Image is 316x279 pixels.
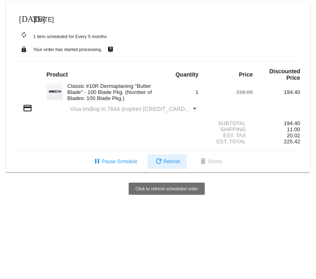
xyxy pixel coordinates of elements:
strong: Product [47,71,68,78]
mat-icon: [DATE] [19,13,29,23]
mat-icon: delete [198,157,208,167]
small: Your order has started processing. [33,47,102,52]
span: 11.00 [287,126,300,132]
strong: Discounted Price [269,68,300,81]
img: dermaplanepro-10r-dermaplaning-blade-up-close.png [47,83,63,100]
mat-icon: credit_card [23,103,32,113]
button: Pause Schedule [86,154,144,169]
div: Est. Tax [206,132,253,138]
span: Refresh [154,159,180,164]
span: Delete [198,159,222,164]
div: Est. Total [206,138,253,145]
strong: Quantity [176,71,199,78]
mat-icon: refresh [154,157,163,167]
div: 216.00 [206,89,253,95]
strong: Price [239,71,253,78]
span: Visa ending in 7844 (expires [CREDIT_CARD_DATA]) [70,106,206,112]
span: Pause Schedule [92,159,137,164]
mat-icon: live_help [106,44,115,55]
span: 225.42 [284,138,300,145]
mat-icon: lock [19,44,29,55]
button: Delete [192,154,229,169]
mat-select: Payment Method [70,106,198,112]
div: 194.40 [253,89,300,95]
small: 1 item scheduled for Every 5 months [16,34,107,39]
mat-icon: autorenew [19,30,29,40]
div: Classic #10R Dermaplaning "Butter Blade" - 100 Blade Pkg. (Number of Blades: 100 Blade Pkg.) [63,83,158,101]
span: 1 [195,89,198,95]
div: Subtotal [206,120,253,126]
button: Refresh [147,154,187,169]
div: Shipping [206,126,253,132]
mat-icon: pause [92,157,102,167]
span: 20.02 [287,132,300,138]
div: 194.40 [253,120,300,126]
